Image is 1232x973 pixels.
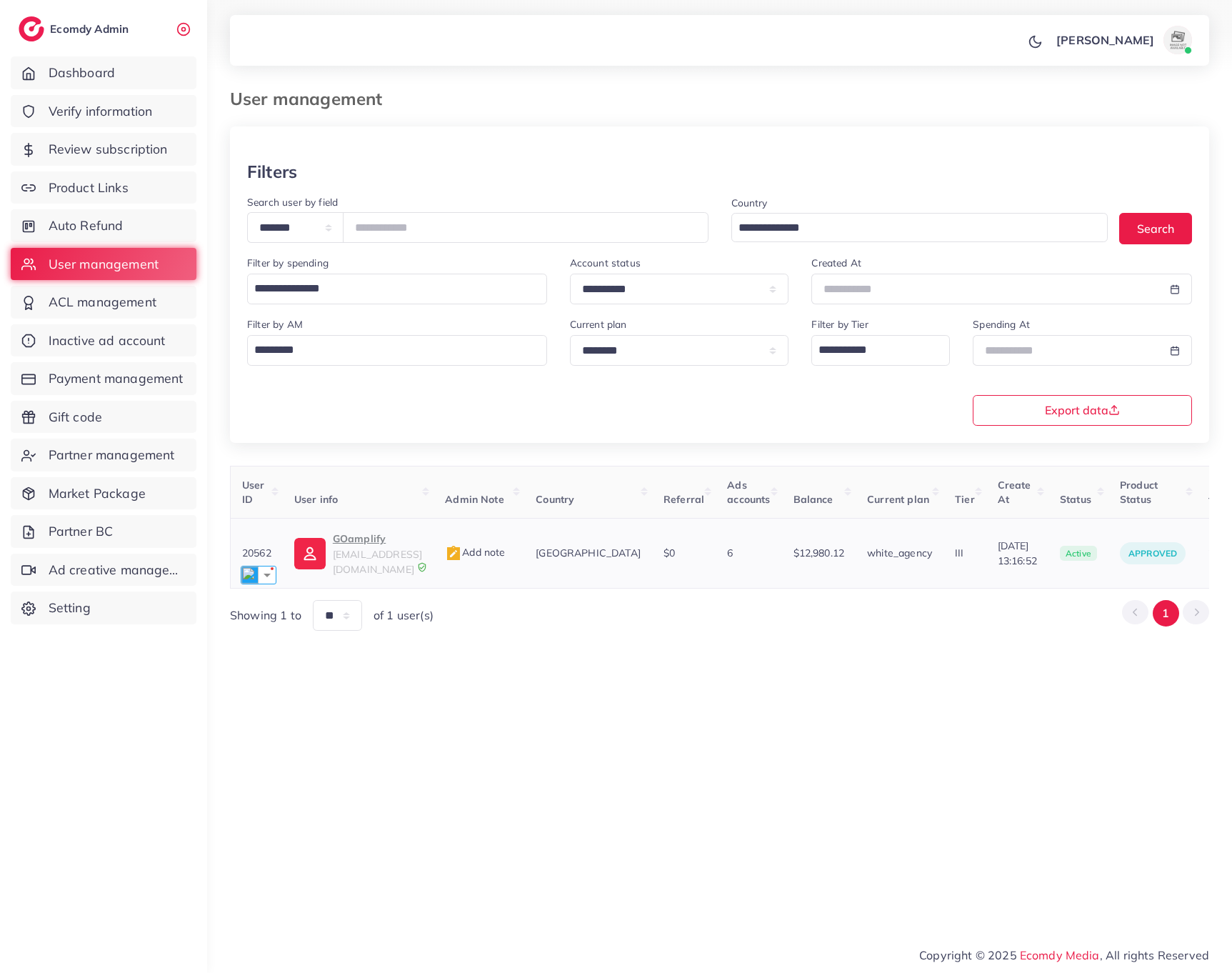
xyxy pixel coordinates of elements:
span: of 1 user(s) [374,607,434,624]
a: Verify information [11,95,196,128]
p: GOamplify [333,530,422,547]
span: $0 [663,547,675,559]
span: 6 [727,547,733,559]
span: [GEOGRAPHIC_DATA] [536,547,641,559]
input: Search for option [813,338,931,362]
span: active [1060,546,1097,562]
img: avatar [1163,26,1192,54]
span: Inactive ad account [49,331,166,350]
input: Search for option [249,338,529,362]
label: Created At [811,256,861,270]
label: Spending At [973,317,1030,331]
span: Admin Note [445,493,504,506]
span: , All rights Reserved [1100,947,1209,964]
span: Partner management [49,446,175,464]
span: Balance [793,493,833,506]
a: Partner management [11,439,196,471]
div: Search for option [247,274,547,304]
a: GOamplify[EMAIL_ADDRESS][DOMAIN_NAME] [294,530,422,577]
h3: Filters [247,161,297,182]
span: Ad creative management [49,561,186,579]
span: Product Links [49,179,129,197]
span: Status [1060,493,1091,506]
span: 20562 [242,547,271,559]
a: Partner BC [11,515,196,548]
p: [PERSON_NAME] [1056,31,1154,49]
span: white_agency [867,547,932,559]
span: [EMAIL_ADDRESS][DOMAIN_NAME] [333,548,422,575]
a: Dashboard [11,56,196,89]
ul: Pagination [1122,600,1209,627]
a: Ad creative management [11,554,196,587]
label: Filter by Tier [811,317,868,331]
span: approved [1128,548,1177,559]
span: Tier [955,493,975,506]
a: Review subscription [11,133,196,166]
span: Ads accounts [727,479,770,506]
span: III [955,547,963,559]
button: Export data [973,395,1192,426]
span: Showing 1 to [230,607,301,624]
a: Ecomdy Media [1020,948,1100,962]
a: Setting [11,592,196,624]
div: Search for option [731,213,1108,242]
a: User management [11,248,196,281]
img: 9CAL8B2pu8EFxCJHYAAAAldEVYdGRhdGU6Y3JlYXRlADIwMjItMTItMDlUMDQ6NTg6MzkrMDA6MDBXSlgLAAAAJXRFWHRkYXR... [417,562,427,572]
span: Review subscription [49,140,168,159]
label: Filter by spending [247,256,329,270]
span: Current plan [867,493,929,506]
label: Country [731,196,768,210]
span: Setting [49,599,91,617]
span: Export data [1045,404,1120,416]
h2: Ecomdy Admin [50,22,132,36]
a: Market Package [11,477,196,510]
h3: User management [230,89,394,109]
a: Auto Refund [11,209,196,242]
input: Search for option [249,276,529,301]
a: Gift code [11,401,196,434]
input: Search for option [733,217,1090,239]
label: Search user by field [247,195,338,209]
span: Country [536,493,574,506]
span: Market Package [49,484,146,503]
span: User ID [242,479,265,506]
span: Gift code [49,408,102,426]
button: Go to page 1 [1153,600,1179,627]
span: Referral [663,493,704,506]
div: Search for option [247,335,547,366]
span: Partner BC [49,522,114,541]
label: Current plan [570,317,627,331]
span: User info [294,493,338,506]
span: [DATE] 13:16:52 [998,539,1037,568]
span: Product Status [1120,479,1158,506]
span: Add note [445,546,505,559]
button: Search [1119,213,1192,244]
a: [PERSON_NAME]avatar [1048,26,1198,54]
img: logo [19,16,44,41]
a: Inactive ad account [11,324,196,357]
span: User management [49,255,159,274]
span: Create At [998,479,1031,506]
span: Dashboard [49,64,115,82]
div: Search for option [811,335,950,366]
a: ACL management [11,286,196,319]
span: Auto Refund [49,216,124,235]
a: Payment management [11,362,196,395]
span: ACL management [49,293,156,311]
span: Verify information [49,102,153,121]
span: Payment management [49,369,184,388]
img: ic-user-info.36bf1079.svg [294,538,326,569]
span: $12,980.12 [793,547,845,559]
a: Product Links [11,171,196,204]
span: Copyright © 2025 [919,947,1209,964]
label: Filter by AM [247,317,303,331]
img: admin_note.cdd0b510.svg [445,545,462,562]
a: logoEcomdy Admin [19,16,132,41]
label: Account status [570,256,641,270]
